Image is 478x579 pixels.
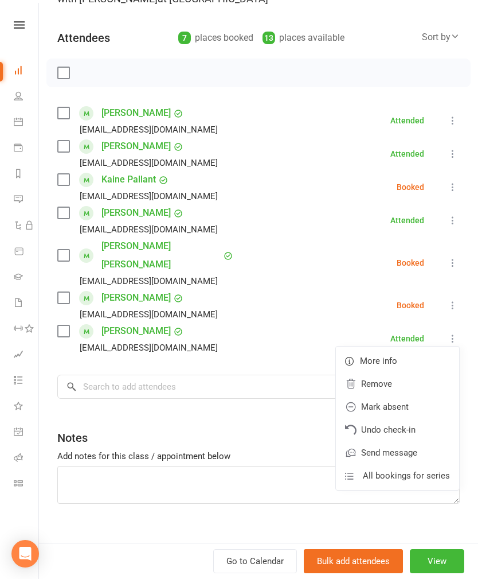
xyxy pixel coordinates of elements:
[213,549,297,573] a: Go to Calendar
[397,259,424,267] div: Booked
[80,156,218,170] div: [EMAIL_ADDRESS][DOMAIN_NAME]
[57,375,460,399] input: Search to add attendees
[178,32,191,44] div: 7
[397,183,424,191] div: Booked
[101,289,171,307] a: [PERSON_NAME]
[80,274,218,289] div: [EMAIL_ADDRESS][DOMAIN_NAME]
[304,549,403,573] button: Bulk add attendees
[336,395,459,418] a: Mark absent
[57,430,88,446] div: Notes
[262,32,275,44] div: 13
[14,162,40,188] a: Reports
[410,549,464,573] button: View
[101,322,171,340] a: [PERSON_NAME]
[80,122,218,137] div: [EMAIL_ADDRESS][DOMAIN_NAME]
[14,394,40,420] a: What's New
[336,464,459,487] a: All bookings for series
[101,170,156,189] a: Kaine Pallant
[101,204,171,222] a: [PERSON_NAME]
[422,30,460,45] div: Sort by
[57,449,460,463] div: Add notes for this class / appointment below
[262,30,344,46] div: places available
[80,340,218,355] div: [EMAIL_ADDRESS][DOMAIN_NAME]
[14,420,40,446] a: General attendance kiosk mode
[14,136,40,162] a: Payments
[390,150,424,158] div: Attended
[336,349,459,372] a: More info
[101,137,171,156] a: [PERSON_NAME]
[14,472,40,498] a: Class kiosk mode
[390,335,424,343] div: Attended
[390,216,424,224] div: Attended
[14,59,40,84] a: Dashboard
[390,116,424,125] div: Attended
[80,307,218,322] div: [EMAIL_ADDRESS][DOMAIN_NAME]
[14,343,40,368] a: Assessments
[80,189,218,204] div: [EMAIL_ADDRESS][DOMAIN_NAME]
[363,469,450,483] span: All bookings for series
[360,354,397,368] span: More info
[14,110,40,136] a: Calendar
[80,222,218,237] div: [EMAIL_ADDRESS][DOMAIN_NAME]
[57,30,110,46] div: Attendees
[397,301,424,309] div: Booked
[336,418,459,441] a: Undo check-in
[101,104,171,122] a: [PERSON_NAME]
[11,540,39,568] div: Open Intercom Messenger
[14,84,40,110] a: People
[336,372,459,395] a: Remove
[101,237,221,274] a: [PERSON_NAME] [PERSON_NAME]
[14,446,40,472] a: Roll call kiosk mode
[14,239,40,265] a: Product Sales
[336,441,459,464] a: Send message
[178,30,253,46] div: places booked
